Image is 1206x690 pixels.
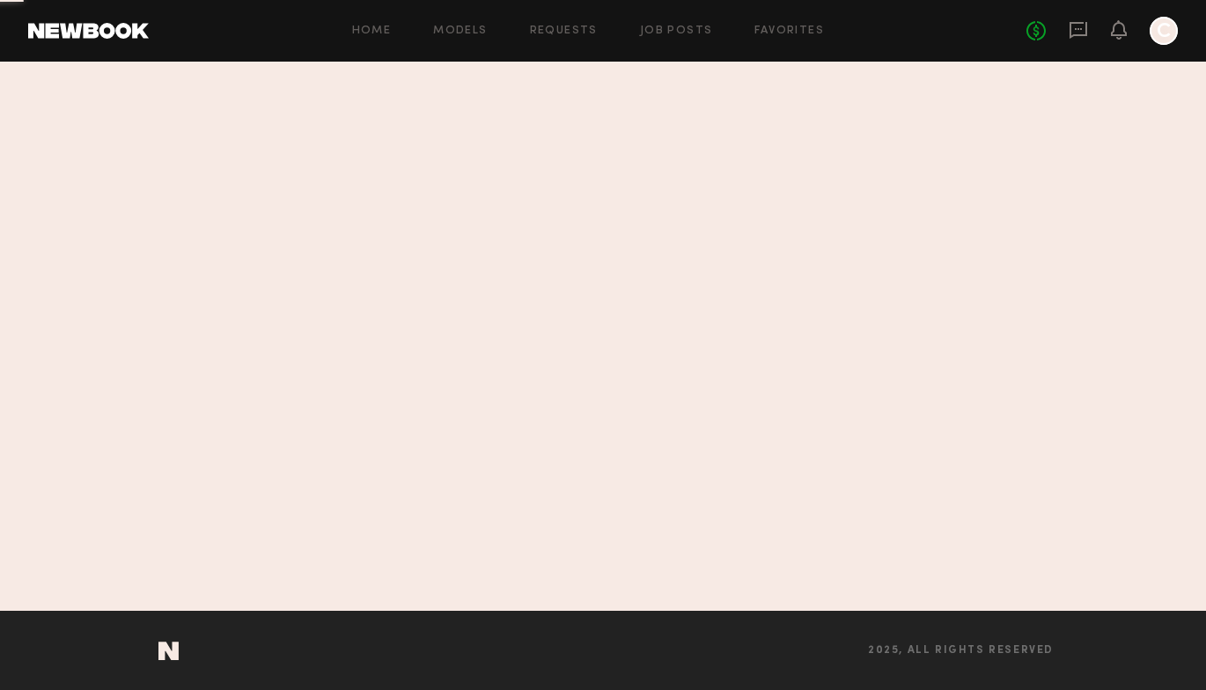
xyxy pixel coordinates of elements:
a: Job Posts [640,26,713,37]
a: C [1150,17,1178,45]
a: Models [433,26,487,37]
span: 2025, all rights reserved [868,645,1054,657]
a: Requests [530,26,598,37]
a: Home [352,26,392,37]
a: Favorites [754,26,824,37]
